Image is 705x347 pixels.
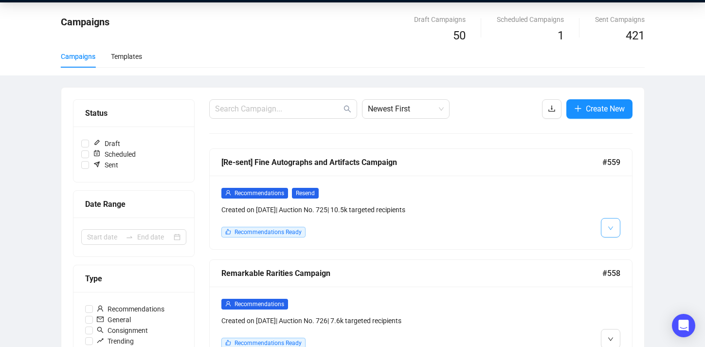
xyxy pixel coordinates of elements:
span: swap-right [126,233,133,241]
span: search [343,105,351,113]
span: down [608,336,614,342]
span: user [97,305,104,312]
span: 421 [626,29,645,42]
span: download [548,105,556,112]
span: Campaigns [61,16,109,28]
span: Consignment [93,325,152,336]
span: Sent [89,160,122,170]
input: End date [137,232,172,242]
span: Draft [89,138,124,149]
input: Start date [87,232,122,242]
span: General [93,314,135,325]
span: like [225,340,231,346]
div: Created on [DATE] | Auction No. 726 | 7.6k targeted recipients [221,315,519,326]
span: Recommendations [235,301,284,308]
div: Remarkable Rarities Campaign [221,267,602,279]
a: [Re-sent] Fine Autographs and Artifacts Campaign#559userRecommendationsResendCreated on [DATE]| A... [209,148,633,250]
div: Created on [DATE] | Auction No. 725 | 10.5k targeted recipients [221,204,519,215]
span: rise [97,337,104,344]
span: 1 [558,29,564,42]
div: Draft Campaigns [414,14,466,25]
div: Campaigns [61,51,95,62]
span: Recommendations [235,190,284,197]
span: search [97,327,104,333]
div: Status [85,107,182,119]
span: 50 [453,29,466,42]
span: user [225,190,231,196]
span: to [126,233,133,241]
span: Recommendations Ready [235,340,302,347]
div: Scheduled Campaigns [497,14,564,25]
span: Create New [586,103,625,115]
span: plus [574,105,582,112]
span: down [608,225,614,231]
span: Trending [93,336,138,347]
div: Date Range [85,198,182,210]
div: Sent Campaigns [595,14,645,25]
div: Templates [111,51,142,62]
span: Recommendations [93,304,168,314]
span: Scheduled [89,149,140,160]
div: Type [85,273,182,285]
span: mail [97,316,104,323]
span: Newest First [368,100,444,118]
span: like [225,229,231,235]
span: Recommendations Ready [235,229,302,236]
span: #558 [602,267,620,279]
div: [Re-sent] Fine Autographs and Artifacts Campaign [221,156,602,168]
div: Open Intercom Messenger [672,314,695,337]
span: user [225,301,231,307]
span: #559 [602,156,620,168]
span: Resend [292,188,319,199]
input: Search Campaign... [215,103,342,115]
button: Create New [566,99,633,119]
